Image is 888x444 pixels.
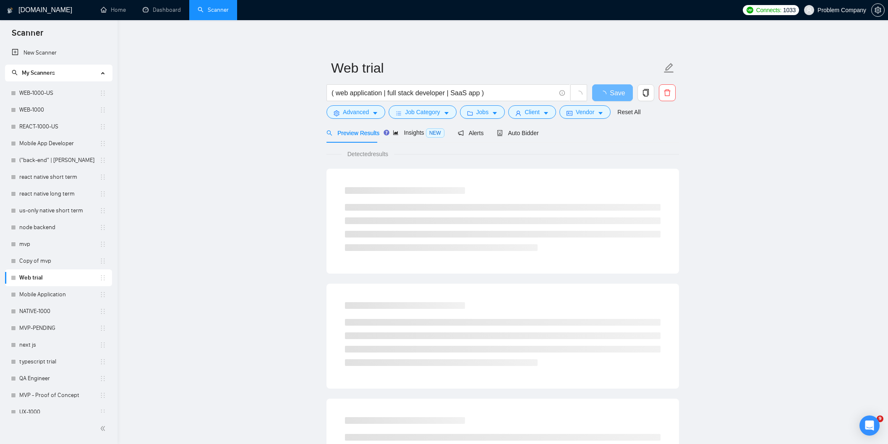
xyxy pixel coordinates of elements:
[19,269,99,286] a: Web trial
[99,258,106,264] span: holder
[99,224,106,231] span: holder
[567,110,572,116] span: idcard
[389,105,456,119] button: barsJob Categorycaret-down
[22,69,55,76] span: My Scanners
[99,123,106,130] span: holder
[99,325,106,332] span: holder
[198,6,229,13] a: searchScanner
[19,404,99,420] a: UX-1000
[5,286,112,303] li: Mobile Application
[99,191,106,197] span: holder
[12,70,18,76] span: search
[871,3,885,17] button: setting
[334,110,340,116] span: setting
[460,105,505,119] button: folderJobscaret-down
[19,135,99,152] a: Mobile App Developer
[515,110,521,116] span: user
[592,84,633,101] button: Save
[497,130,503,136] span: robot
[19,353,99,370] a: typescript trial
[99,291,106,298] span: holder
[99,392,106,399] span: holder
[396,110,402,116] span: bars
[5,135,112,152] li: Mobile App Developer
[99,375,106,382] span: holder
[326,130,332,136] span: search
[5,337,112,353] li: next js
[5,269,112,286] li: Web trial
[576,107,594,117] span: Vendor
[5,152,112,169] li: ("back-end" | backen
[19,169,99,185] a: react native short term
[617,107,640,117] a: Reset All
[5,202,112,219] li: us-only native short term
[372,110,378,116] span: caret-down
[331,57,662,78] input: Scanner name...
[458,130,484,136] span: Alerts
[5,118,112,135] li: REACT-1000-US
[458,130,464,136] span: notification
[492,110,498,116] span: caret-down
[101,6,126,13] a: homeHome
[343,107,369,117] span: Advanced
[756,5,781,15] span: Connects:
[99,174,106,180] span: holder
[426,128,444,138] span: NEW
[19,118,99,135] a: REACT-1000-US
[19,219,99,236] a: node backend
[5,320,112,337] li: MVP-PENDING
[99,342,106,348] span: holder
[99,157,106,164] span: holder
[332,88,556,98] input: Search Freelance Jobs...
[783,5,796,15] span: 1033
[5,236,112,253] li: mvp
[99,241,106,248] span: holder
[143,6,181,13] a: dashboardDashboard
[19,85,99,102] a: WEB-1000-US
[559,90,565,96] span: info-circle
[99,140,106,147] span: holder
[5,404,112,420] li: UX-1000
[99,274,106,281] span: holder
[872,7,884,13] span: setting
[99,409,106,415] span: holder
[5,303,112,320] li: NATIVE-1000
[575,91,582,98] span: loading
[19,286,99,303] a: Mobile Application
[5,85,112,102] li: WEB-1000-US
[598,110,603,116] span: caret-down
[444,110,449,116] span: caret-down
[393,130,399,136] span: area-chart
[100,424,108,433] span: double-left
[476,107,489,117] span: Jobs
[747,7,753,13] img: upwork-logo.png
[19,185,99,202] a: react native long term
[859,415,880,436] div: Open Intercom Messenger
[610,88,625,98] span: Save
[12,44,105,61] a: New Scanner
[559,105,611,119] button: idcardVendorcaret-down
[497,130,538,136] span: Auto Bidder
[659,84,676,101] button: delete
[600,91,610,97] span: loading
[7,4,13,17] img: logo
[19,236,99,253] a: mvp
[5,185,112,202] li: react native long term
[5,370,112,387] li: QA Engineer
[19,370,99,387] a: QA Engineer
[638,89,654,97] span: copy
[19,303,99,320] a: NATIVE-1000
[637,84,654,101] button: copy
[5,353,112,370] li: typescript trial
[5,44,112,61] li: New Scanner
[12,69,55,76] span: My Scanners
[19,387,99,404] a: MVP - Proof of Concept
[19,320,99,337] a: MVP-PENDING
[806,7,812,13] span: user
[99,358,106,365] span: holder
[393,129,444,136] span: Insights
[5,27,50,44] span: Scanner
[5,219,112,236] li: node backend
[19,337,99,353] a: next js
[19,152,99,169] a: ("back-end" | [PERSON_NAME]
